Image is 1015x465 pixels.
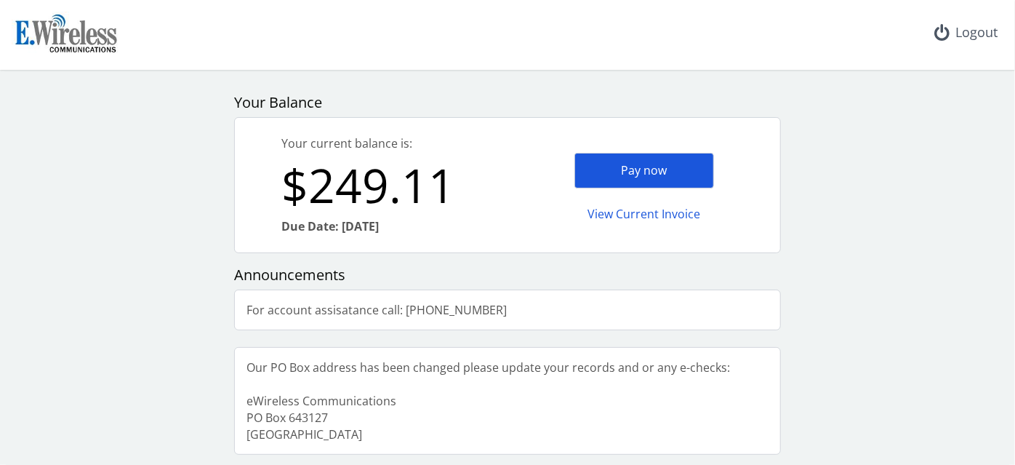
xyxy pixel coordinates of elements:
[574,153,714,188] div: Pay now
[234,92,322,112] span: Your Balance
[281,152,508,218] div: $249.11
[281,135,508,152] div: Your current balance is:
[235,348,742,454] div: Our PO Box address has been changed please update your records and or any e-checks: eWireless Com...
[281,218,508,235] div: Due Date: [DATE]
[574,197,714,231] div: View Current Invoice
[235,290,518,330] div: For account assisatance call: [PHONE_NUMBER]
[234,265,345,285] span: Announcements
